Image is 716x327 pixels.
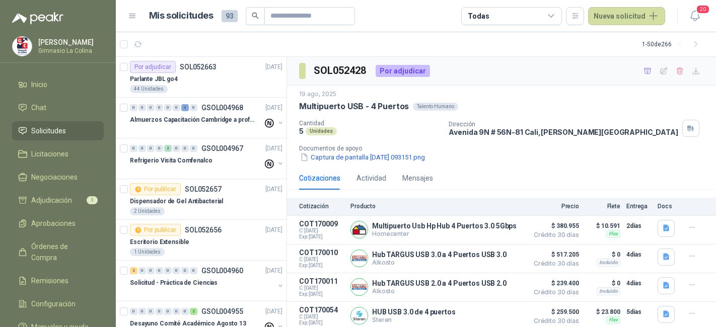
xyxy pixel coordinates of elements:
[38,48,101,54] p: Gimnasio La Colina
[138,145,146,152] div: 0
[606,316,620,324] div: Flex
[164,104,172,111] div: 0
[350,203,523,210] p: Producto
[626,220,652,232] p: 2 días
[130,265,284,297] a: 2 0 0 0 0 0 0 0 GSOL004960[DATE] Solicitud - Práctica de Ciencias
[585,203,620,210] p: Flete
[164,267,172,274] div: 0
[130,142,284,175] a: 0 0 0 0 2 0 0 0 GSOL004967[DATE] Refrigerio Visita Comfenalco
[173,145,180,152] div: 0
[299,314,344,320] span: C: [DATE]
[372,251,507,259] p: Hub TARGUS USB 3.0 a 4 Puertos USB 3.0
[299,257,344,263] span: C: [DATE]
[299,263,344,269] span: Exp: [DATE]
[585,277,620,289] p: $ 0
[147,145,155,152] div: 0
[468,11,489,22] div: Todas
[138,267,146,274] div: 0
[372,230,517,237] p: Homecenter
[138,104,146,111] div: 0
[299,145,712,152] p: Documentos de apoyo
[181,145,189,152] div: 0
[529,318,579,324] span: Crédito 30 días
[265,144,282,153] p: [DATE]
[529,261,579,267] span: Crédito 30 días
[299,320,344,326] span: Exp: [DATE]
[201,308,243,315] p: GSOL004955
[299,228,344,234] span: C: [DATE]
[156,145,163,152] div: 0
[299,249,344,257] p: COT170010
[116,57,287,98] a: Por adjudicarSOL052663[DATE] Parlante JBL go444 Unidades
[529,306,579,318] span: $ 259.500
[265,266,282,276] p: [DATE]
[299,120,441,127] p: Cantidad
[626,306,652,318] p: 5 días
[156,308,163,315] div: 0
[87,196,98,204] span: 1
[13,37,32,56] img: Company Logo
[201,145,243,152] p: GSOL004967
[299,291,344,297] span: Exp: [DATE]
[185,186,222,193] p: SOL052657
[299,203,344,210] p: Cotización
[585,220,620,232] p: $ 10.591
[130,308,137,315] div: 0
[351,250,368,267] img: Company Logo
[164,308,172,315] div: 0
[376,65,430,77] div: Por adjudicar
[116,179,287,220] a: Por publicarSOL052657[DATE] Dispensador de Gel Antibacterial2 Unidades
[626,203,652,210] p: Entrega
[130,207,165,215] div: 2 Unidades
[147,104,155,111] div: 0
[299,277,344,285] p: COT170011
[449,121,678,128] p: Dirección
[181,308,189,315] div: 0
[31,102,46,113] span: Chat
[185,226,222,233] p: SOL052656
[413,103,458,111] div: Talento Humano
[588,7,665,25] button: Nueva solicitud
[529,220,579,232] span: $ 380.955
[12,271,104,290] a: Remisiones
[299,101,409,112] p: Multipuerto USB - 4 Puertos
[130,61,176,73] div: Por adjudicar
[181,104,189,111] div: 3
[299,127,304,135] p: 5
[130,224,181,236] div: Por publicar
[38,39,101,46] p: [PERSON_NAME]
[626,277,652,289] p: 4 días
[201,104,243,111] p: GSOL004968
[190,308,197,315] div: 2
[12,294,104,313] a: Configuración
[529,232,579,238] span: Crédito 30 días
[138,308,146,315] div: 0
[585,306,620,318] p: $ 23.800
[130,183,181,195] div: Por publicar
[597,259,620,267] div: Incluido
[606,230,620,238] div: Flex
[265,103,282,113] p: [DATE]
[130,145,137,152] div: 0
[642,36,704,52] div: 1 - 50 de 266
[31,298,76,309] span: Configuración
[130,278,218,288] p: Solicitud - Práctica de Ciencias
[147,308,155,315] div: 0
[31,148,68,159] span: Licitaciones
[222,10,238,22] span: 93
[372,279,507,287] p: Hub TARGUS USB 2.0 a 4 Puertos USB 2.0
[265,307,282,316] p: [DATE]
[173,104,180,111] div: 0
[658,203,678,210] p: Docs
[299,173,340,184] div: Cotizaciones
[372,316,456,323] p: Steren
[252,12,259,19] span: search
[402,173,433,184] div: Mensajes
[12,121,104,140] a: Solicitudes
[147,267,155,274] div: 0
[156,104,163,111] div: 0
[12,191,104,210] a: Adjudicación1
[130,267,137,274] div: 2
[299,152,426,162] button: Captura de pantalla [DATE] 093151.png
[449,128,678,136] p: Avenida 9N # 56N-81 Cali , [PERSON_NAME][GEOGRAPHIC_DATA]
